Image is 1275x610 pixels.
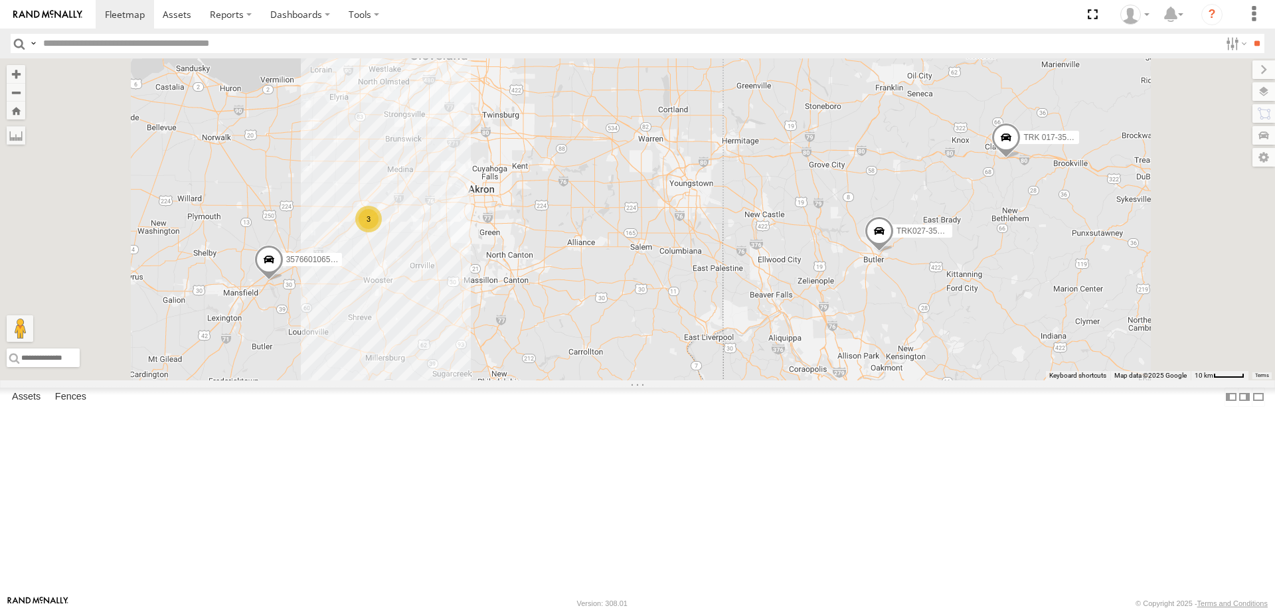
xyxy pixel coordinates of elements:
[1221,34,1249,53] label: Search Filter Options
[1225,388,1238,407] label: Dock Summary Table to the Left
[1195,372,1213,379] span: 10 km
[1023,133,1124,142] span: TRK 017-357660106500937
[1201,4,1223,25] i: ?
[7,83,25,102] button: Zoom out
[1255,373,1269,378] a: Terms (opens in new tab)
[1136,599,1268,607] div: © Copyright 2025 -
[1252,148,1275,167] label: Map Settings
[1191,371,1248,380] button: Map Scale: 10 km per 43 pixels
[7,65,25,83] button: Zoom in
[28,34,39,53] label: Search Query
[1238,388,1251,407] label: Dock Summary Table to the Right
[13,10,82,19] img: rand-logo.svg
[7,126,25,145] label: Measure
[1116,5,1154,25] div: Kelly Harley
[286,254,353,264] span: 357660106500044
[1197,599,1268,607] a: Terms and Conditions
[355,206,382,232] div: 3
[7,597,68,610] a: Visit our Website
[1114,372,1187,379] span: Map data ©2025 Google
[1049,371,1106,380] button: Keyboard shortcuts
[5,388,47,406] label: Assets
[48,388,93,406] label: Fences
[7,315,33,342] button: Drag Pegman onto the map to open Street View
[896,226,995,236] span: TRK027-357660106500275
[577,599,628,607] div: Version: 308.01
[1252,388,1265,407] label: Hide Summary Table
[7,102,25,119] button: Zoom Home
